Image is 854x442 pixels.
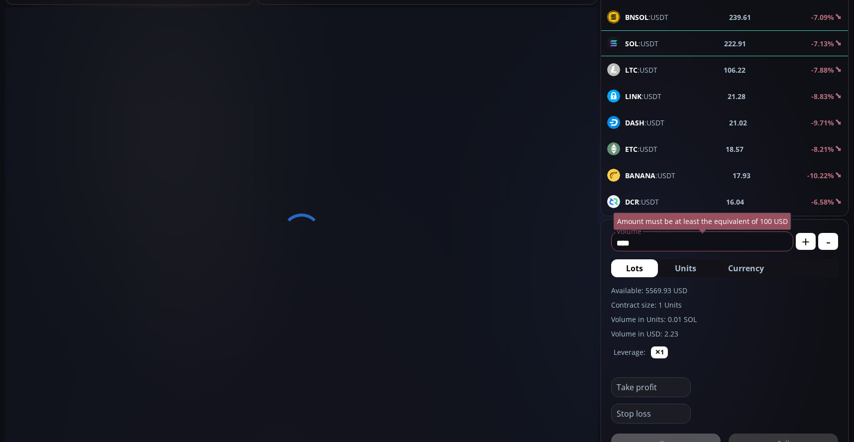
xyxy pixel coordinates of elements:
span: :USDT [625,91,661,102]
span: Lots [626,262,643,274]
button: Units [660,259,711,277]
b: -7.09% [811,12,834,22]
span: :USDT [625,197,659,207]
b: 16.04 [726,197,744,207]
b: LINK [625,92,641,101]
b: -9.71% [811,118,834,127]
label: Contract size: 1 Units [611,300,838,310]
button: Currency [713,259,779,277]
button: ✕1 [651,346,668,358]
label: Volume in Units: 0.01 SOL [611,314,838,325]
span: Units [675,262,696,274]
b: BANANA [625,171,655,180]
span: :USDT [625,12,668,22]
b: 17.93 [733,170,750,181]
b: 106.22 [724,65,746,75]
button: - [818,233,838,250]
label: Leverage: [614,347,645,357]
span: :USDT [625,170,675,181]
div: Amount must be at least the equivalent of 100 USD [614,213,791,230]
label: Available: 5569.93 USD [611,285,838,296]
button: Lots [611,259,658,277]
span: Currency [728,262,764,274]
button: + [796,233,816,250]
b: BNSOL [625,12,648,22]
b: 239.61 [729,12,751,22]
b: DASH [625,118,644,127]
span: :USDT [625,144,657,154]
span: :USDT [625,65,657,75]
span: :USDT [625,117,664,128]
b: 18.57 [726,144,744,154]
b: 21.02 [729,117,747,128]
b: -7.88% [811,65,834,75]
b: -10.22% [807,171,834,180]
b: LTC [625,65,638,75]
b: -8.83% [811,92,834,101]
b: ETC [625,144,638,154]
label: Volume in USD: 2.23 [611,329,838,339]
b: DCR [625,197,639,207]
b: -8.21% [811,144,834,154]
b: 21.28 [728,91,746,102]
b: -6.58% [811,197,834,207]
